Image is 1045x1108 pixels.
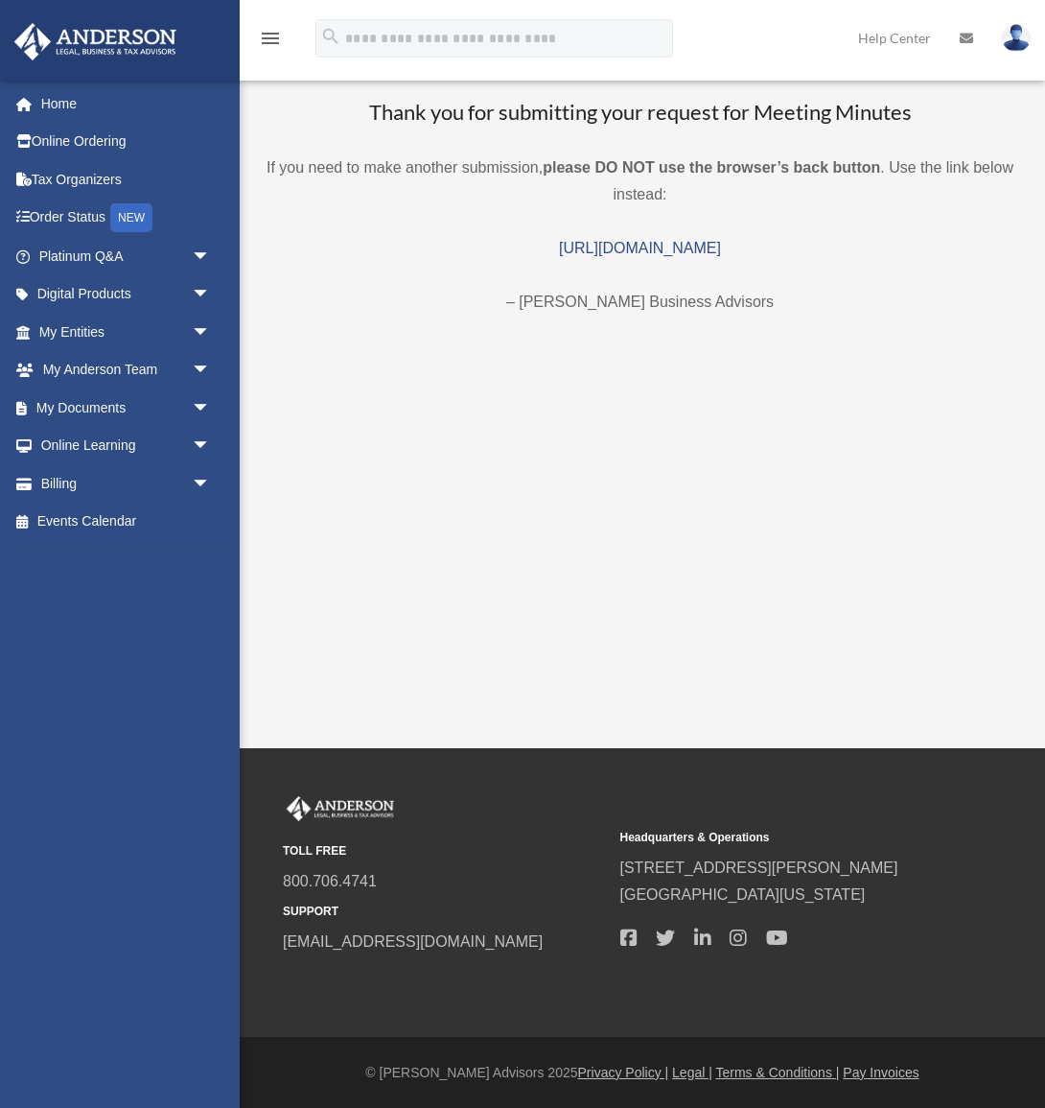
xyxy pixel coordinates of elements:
[192,275,230,315] span: arrow_drop_down
[240,1061,1045,1085] div: © [PERSON_NAME] Advisors 2025
[192,389,230,428] span: arrow_drop_down
[259,34,282,50] a: menu
[192,313,230,352] span: arrow_drop_down
[283,902,607,922] small: SUPPORT
[13,160,240,199] a: Tax Organizers
[192,237,230,276] span: arrow_drop_down
[716,1065,840,1080] a: Terms & Conditions |
[283,933,543,950] a: [EMAIL_ADDRESS][DOMAIN_NAME]
[13,84,240,123] a: Home
[620,860,898,876] a: [STREET_ADDRESS][PERSON_NAME]
[283,841,607,861] small: TOLL FREE
[259,289,1021,316] p: – [PERSON_NAME] Business Advisors
[13,199,240,238] a: Order StatusNEW
[13,275,240,314] a: Digital Productsarrow_drop_down
[283,796,398,821] img: Anderson Advisors Platinum Portal
[320,26,341,47] i: search
[283,873,377,889] a: 800.706.4741
[13,503,240,541] a: Events Calendar
[259,98,1021,128] h3: Thank you for submitting your request for Meeting Minutes
[672,1065,712,1080] a: Legal |
[192,427,230,466] span: arrow_drop_down
[13,351,240,389] a: My Anderson Teamarrow_drop_down
[110,203,152,232] div: NEW
[620,828,944,848] small: Headquarters & Operations
[1002,24,1031,52] img: User Pic
[259,154,1021,208] p: If you need to make another submission, . Use the link below instead:
[13,389,240,427] a: My Documentsarrow_drop_down
[13,427,240,465] a: Online Learningarrow_drop_down
[9,23,182,60] img: Anderson Advisors Platinum Portal
[620,886,866,903] a: [GEOGRAPHIC_DATA][US_STATE]
[192,351,230,390] span: arrow_drop_down
[843,1065,918,1080] a: Pay Invoices
[13,123,240,161] a: Online Ordering
[578,1065,669,1080] a: Privacy Policy |
[559,240,721,256] a: [URL][DOMAIN_NAME]
[13,237,240,275] a: Platinum Q&Aarrow_drop_down
[13,464,240,503] a: Billingarrow_drop_down
[259,27,282,50] i: menu
[543,159,880,176] b: please DO NOT use the browser’s back button
[13,313,240,351] a: My Entitiesarrow_drop_down
[192,464,230,504] span: arrow_drop_down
